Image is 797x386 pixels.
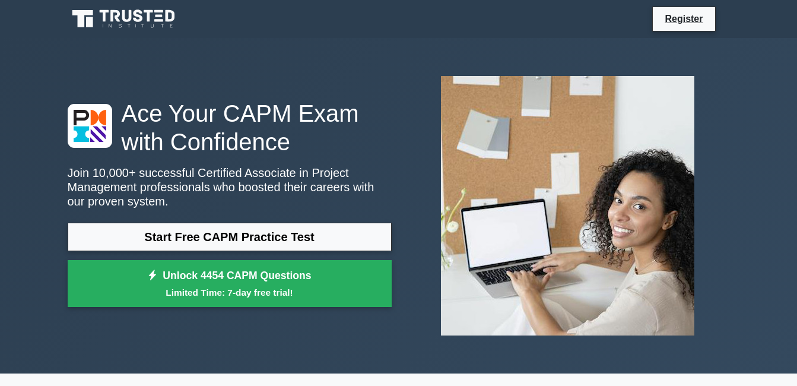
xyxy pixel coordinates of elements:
p: Join 10,000+ successful Certified Associate in Project Management professionals who boosted their... [68,166,392,208]
h1: Ace Your CAPM Exam with Confidence [68,99,392,156]
small: Limited Time: 7-day free trial! [82,286,377,299]
a: Unlock 4454 CAPM QuestionsLimited Time: 7-day free trial! [68,260,392,308]
a: Start Free CAPM Practice Test [68,223,392,251]
a: Register [658,11,710,26]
